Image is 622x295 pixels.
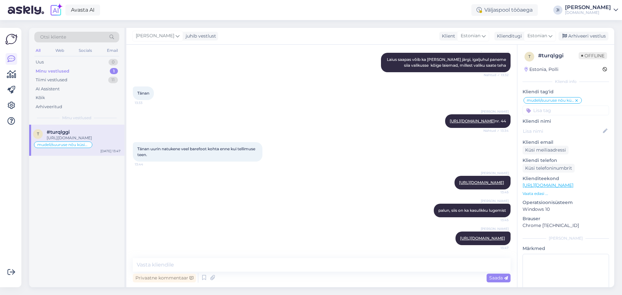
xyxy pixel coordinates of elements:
div: # turqlggi [538,52,579,60]
span: palun, siis on ka kasulikku lugemist [438,208,506,213]
div: Kõik [36,95,45,101]
span: mudeli/suuruse nõu küsimine [527,98,574,102]
a: [URL][DOMAIN_NAME] [460,236,505,241]
div: All [34,46,42,55]
p: Operatsioonisüsteem [523,199,609,206]
span: [PERSON_NAME] [481,171,509,176]
div: Email [106,46,119,55]
span: Otsi kliente [40,34,66,40]
div: Privaatne kommentaar [133,274,196,282]
input: Lisa nimi [523,128,602,135]
div: [DATE] 13:47 [100,149,121,153]
p: Chrome [TECHNICAL_ID] [523,222,609,229]
p: Kliendi email [523,139,609,146]
span: Estonian [461,32,480,40]
div: Arhiveeri vestlus [559,32,608,40]
div: JI [553,6,562,15]
div: Küsi meiliaadressi [523,146,569,154]
div: Minu vestlused [36,68,69,74]
p: Brauser [523,215,609,222]
p: Kliendi tag'id [523,88,609,95]
div: Tiimi vestlused [36,77,67,83]
span: Nähtud ✓ 13:34 [483,128,509,133]
div: Kliendi info [523,79,609,85]
span: mudeli/suuruse nõu küsimine [37,143,89,147]
span: 13:45 [484,218,509,222]
span: Laius saapas võib ka [PERSON_NAME] järgi, igaljuhul paneme siia valikusse kõige laiemad, millest ... [387,57,507,68]
span: Saada [489,275,508,281]
div: Socials [77,46,93,55]
span: 13:44 [135,162,159,167]
span: [PERSON_NAME] [481,109,509,114]
a: [URL][DOMAIN_NAME] [523,182,573,188]
p: Klienditeekond [523,175,609,182]
span: Tänan uurin natukene veel barefoot kohta enne kui tellimuse teen. [137,146,256,157]
div: Klient [439,33,455,40]
p: Vaata edasi ... [523,191,609,197]
div: Klienditugi [494,33,522,40]
div: [DOMAIN_NAME] [565,10,611,15]
div: Küsi telefoninumbrit [523,164,575,173]
img: Askly Logo [5,33,17,45]
div: Väljaspool tööaega [471,4,538,16]
span: #turqlggi [47,129,70,135]
span: t [528,54,531,59]
div: Web [54,46,65,55]
span: 13:45 [484,190,509,195]
div: [PERSON_NAME] [565,5,611,10]
a: [URL][DOMAIN_NAME] [450,119,495,123]
span: Tänan [137,91,149,96]
div: Uus [36,59,44,65]
div: 0 [109,59,118,65]
span: [PERSON_NAME] [481,226,509,231]
input: Lisa tag [523,106,609,115]
div: AI Assistent [36,86,60,92]
span: [PERSON_NAME] [481,199,509,203]
span: t [37,131,39,136]
img: explore-ai [49,3,63,17]
span: Estonian [527,32,547,40]
p: Kliendi telefon [523,157,609,164]
p: Kliendi nimi [523,118,609,125]
div: Arhiveeritud [36,104,62,110]
span: Offline [579,52,607,59]
p: Märkmed [523,245,609,252]
span: [PERSON_NAME] [136,32,174,40]
p: Windows 10 [523,206,609,213]
div: juhib vestlust [183,33,216,40]
span: Nähtud ✓ 13:32 [484,73,509,77]
div: Estonia, Polli [524,66,559,73]
a: Avasta AI [65,5,100,16]
a: [PERSON_NAME][DOMAIN_NAME] [565,5,618,15]
a: [URL][DOMAIN_NAME] [459,180,504,185]
div: [PERSON_NAME] [523,235,609,241]
span: Minu vestlused [62,115,91,121]
span: nr. 44 [450,119,506,123]
span: 13:47 [484,245,509,250]
span: 13:33 [135,100,159,105]
div: [URL][DOMAIN_NAME] [47,135,121,141]
div: 1 [110,68,118,74]
div: 11 [108,77,118,83]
